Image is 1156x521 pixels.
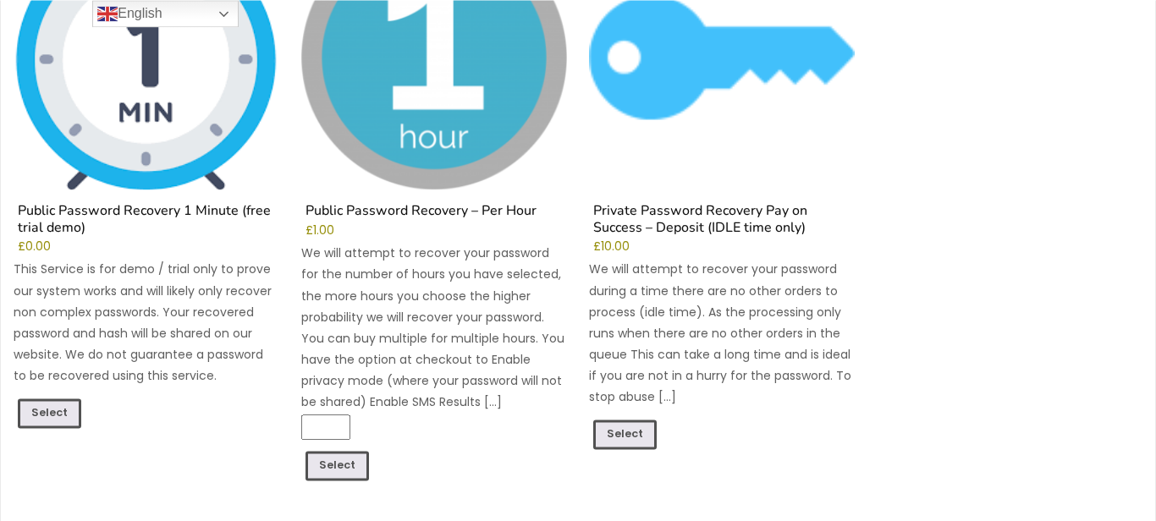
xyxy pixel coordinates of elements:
a: Read more about “Public Password Recovery 1 Minute (free trial demo)” [18,398,81,428]
span: £ [306,222,313,239]
h2: Public Password Recovery – Per Hour [301,203,566,223]
p: This Service is for demo / trial only to prove our system works and will likely only recover non ... [14,259,278,387]
bdi: 0.00 [18,239,51,255]
img: en [97,3,118,24]
p: We will attempt to recover your password during a time there are no other orders to process (idle... [589,259,854,408]
input: Product quantity [301,414,350,441]
h2: Private Password Recovery Pay on Success – Deposit (IDLE time only) [589,203,854,239]
a: Add to cart: “Private Password Recovery Pay on Success - Deposit (IDLE time only)” [593,420,657,449]
h2: Public Password Recovery 1 Minute (free trial demo) [14,203,278,239]
p: We will attempt to recover your password for the number of hours you have selected, the more hour... [301,243,566,414]
a: Add to cart: “Public Password Recovery - Per Hour” [306,451,369,480]
span: £ [593,239,601,255]
span: £ [18,239,25,255]
bdi: 1.00 [306,222,334,239]
bdi: 10.00 [593,239,630,255]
